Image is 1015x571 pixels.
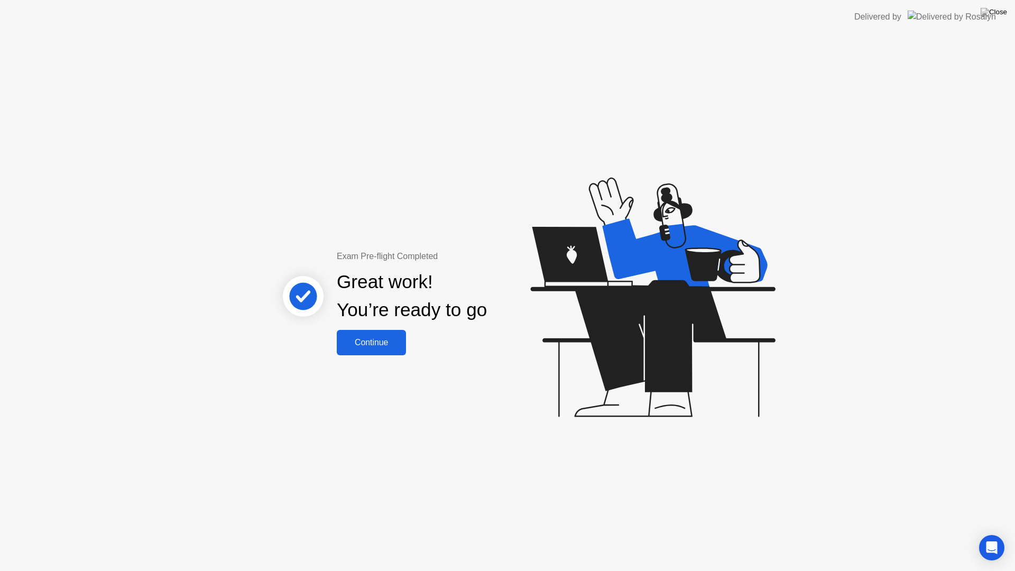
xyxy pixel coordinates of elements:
button: Continue [337,330,406,355]
img: Delivered by Rosalyn [908,11,996,23]
div: Great work! You’re ready to go [337,268,487,324]
div: Open Intercom Messenger [979,535,1004,560]
div: Exam Pre-flight Completed [337,250,555,263]
div: Continue [340,338,403,347]
div: Delivered by [854,11,901,23]
img: Close [981,8,1007,16]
